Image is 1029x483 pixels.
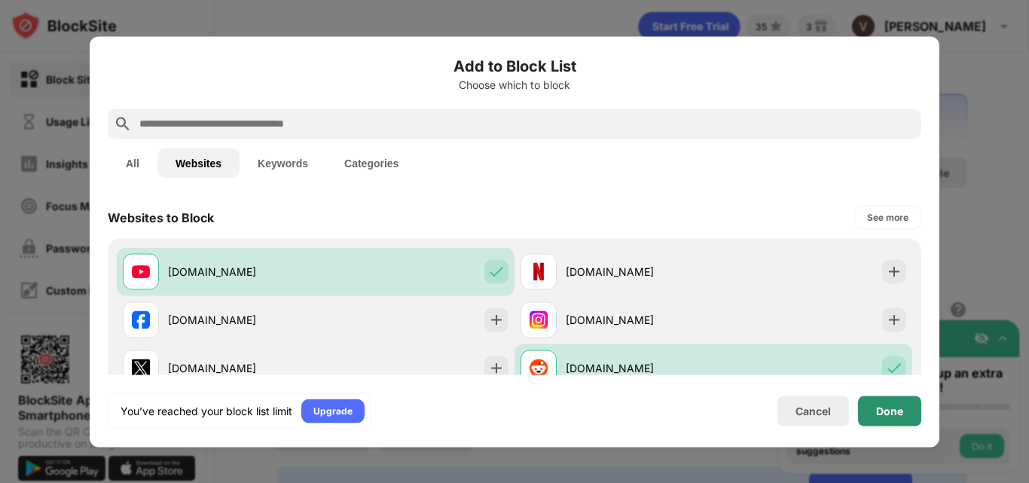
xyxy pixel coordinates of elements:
[132,359,150,377] img: favicons
[121,403,292,418] div: You’ve reached your block list limit
[108,78,921,90] div: Choose which to block
[108,209,214,225] div: Websites to Block
[132,310,150,329] img: favicons
[168,264,316,280] div: [DOMAIN_NAME]
[313,403,353,418] div: Upgrade
[168,312,316,328] div: [DOMAIN_NAME]
[240,148,326,178] button: Keywords
[326,148,417,178] button: Categories
[530,262,548,280] img: favicons
[132,262,150,280] img: favicons
[530,359,548,377] img: favicons
[795,405,831,417] div: Cancel
[566,312,713,328] div: [DOMAIN_NAME]
[566,264,713,280] div: [DOMAIN_NAME]
[566,360,713,376] div: [DOMAIN_NAME]
[108,148,157,178] button: All
[168,360,316,376] div: [DOMAIN_NAME]
[876,405,903,417] div: Done
[867,209,908,225] div: See more
[108,54,921,77] h6: Add to Block List
[114,115,132,133] img: search.svg
[157,148,240,178] button: Websites
[530,310,548,329] img: favicons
